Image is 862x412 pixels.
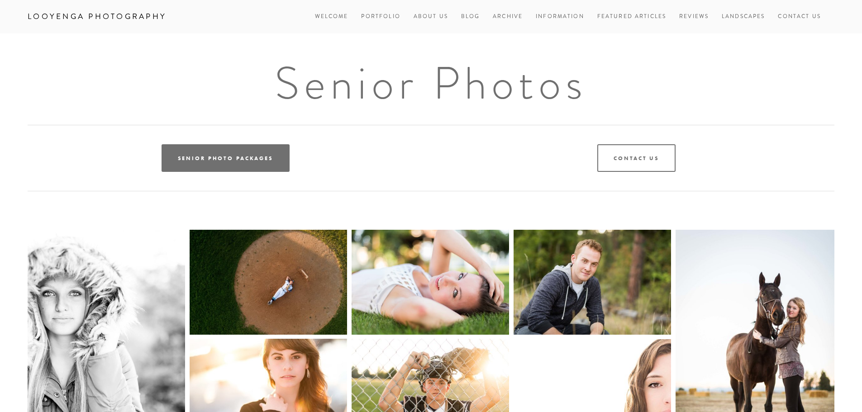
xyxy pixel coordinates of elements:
[493,10,523,23] a: Archive
[461,10,480,23] a: Blog
[536,13,584,20] a: Information
[190,230,347,335] img: Conigliaro_0004.jpg
[778,10,821,23] a: Contact Us
[352,230,509,335] img: 7H9A1805.jpg
[162,144,290,172] a: Senior Photo Packages
[315,10,348,23] a: Welcome
[28,61,834,106] h1: Senior Photos
[361,13,400,20] a: Portfolio
[514,230,671,335] img: LooyengaPhotography-0338.jpg
[414,10,448,23] a: About Us
[597,10,667,23] a: Featured Articles
[722,10,765,23] a: Landscapes
[597,144,676,172] a: Contact Us
[679,10,709,23] a: Reviews
[21,9,173,24] a: Looyenga Photography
